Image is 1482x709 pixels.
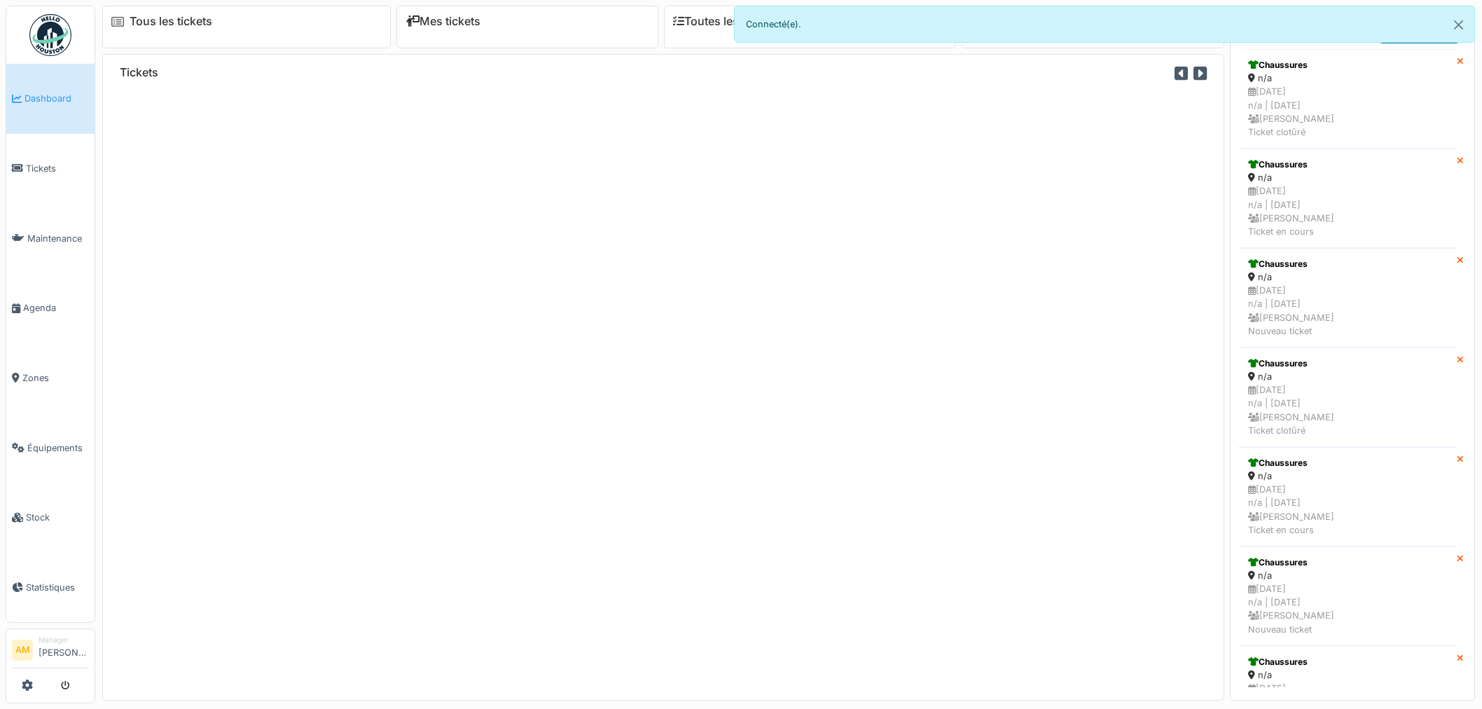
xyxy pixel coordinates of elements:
div: Chaussures [1248,59,1448,71]
div: n/a [1248,668,1448,682]
a: Maintenance [6,203,95,273]
a: Équipements [6,413,95,483]
div: n/a [1248,270,1448,284]
h6: Tickets [120,66,158,79]
span: Équipements [27,441,89,455]
div: Manager [39,635,89,645]
span: Maintenance [27,232,89,245]
a: Stock [6,483,95,553]
span: Dashboard [25,92,89,105]
div: n/a [1248,370,1448,383]
div: [DATE] n/a | [DATE] [PERSON_NAME] Nouveau ticket [1248,284,1448,338]
a: Tous les tickets [130,15,212,28]
div: [DATE] n/a | [DATE] [PERSON_NAME] Ticket en cours [1248,483,1448,537]
span: Stock [26,511,89,524]
a: Chaussures n/a [DATE]n/a | [DATE] [PERSON_NAME]Ticket clotûré [1239,49,1457,149]
a: Zones [6,343,95,413]
div: n/a [1248,171,1448,184]
div: Chaussures [1248,656,1448,668]
a: Chaussures n/a [DATE]n/a | [DATE] [PERSON_NAME]Ticket en cours [1239,447,1457,546]
a: Mes tickets [406,15,480,28]
div: [DATE] n/a | [DATE] [PERSON_NAME] Ticket en cours [1248,184,1448,238]
li: [PERSON_NAME] [39,635,89,665]
a: Chaussures n/a [DATE]n/a | [DATE] [PERSON_NAME]Nouveau ticket [1239,248,1457,347]
a: AM Manager[PERSON_NAME] [12,635,89,668]
a: Toutes les tâches [673,15,777,28]
span: Zones [22,371,89,385]
button: Close [1443,6,1474,43]
a: Agenda [6,273,95,343]
div: Chaussures [1248,158,1448,171]
li: AM [12,640,33,661]
div: n/a [1248,71,1448,85]
div: [DATE] n/a | [DATE] [PERSON_NAME] Ticket clotûré [1248,85,1448,139]
div: Chaussures [1248,258,1448,270]
a: Chaussures n/a [DATE]n/a | [DATE] [PERSON_NAME]Ticket en cours [1239,149,1457,248]
span: Statistiques [26,581,89,594]
a: Chaussures n/a [DATE]n/a | [DATE] [PERSON_NAME]Ticket clotûré [1239,347,1457,447]
div: n/a [1248,469,1448,483]
div: Chaussures [1248,457,1448,469]
a: Dashboard [6,64,95,134]
a: Tickets [6,134,95,204]
span: Agenda [23,301,89,315]
a: Chaussures n/a [DATE]n/a | [DATE] [PERSON_NAME]Nouveau ticket [1239,546,1457,646]
div: Chaussures [1248,556,1448,569]
div: n/a [1248,569,1448,582]
div: Connecté(e). [734,6,1475,43]
div: Chaussures [1248,357,1448,370]
div: [DATE] n/a | [DATE] [PERSON_NAME] Ticket clotûré [1248,383,1448,437]
img: Badge_color-CXgf-gQk.svg [29,14,71,56]
span: Tickets [26,162,89,175]
a: Statistiques [6,553,95,623]
div: [DATE] n/a | [DATE] [PERSON_NAME] Nouveau ticket [1248,582,1448,636]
